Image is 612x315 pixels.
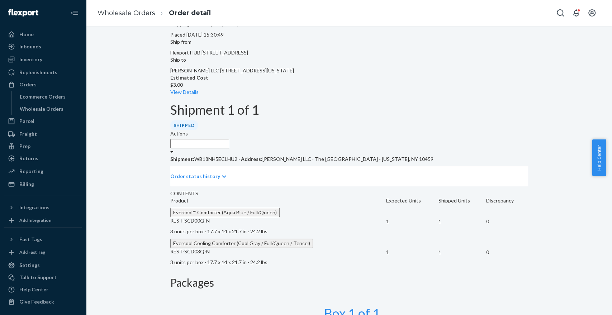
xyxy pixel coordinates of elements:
p: 0 [486,218,528,225]
span: [PERSON_NAME] LLC [STREET_ADDRESS][US_STATE] [170,67,294,73]
button: Open account menu [585,6,599,20]
a: Add Integration [4,216,82,225]
div: Billing [19,181,34,188]
p: Shipped Units [438,197,486,204]
p: Order status history [170,173,220,180]
p: 1 [438,249,486,256]
div: Parcel [19,118,34,125]
a: Freight [4,128,82,140]
button: Evercool Cooling Comforter (Cool Gray / Full/Queen / Tencel) [170,239,313,248]
p: 1 [386,218,438,225]
a: Parcel [4,115,82,127]
span: Flexport HUB [STREET_ADDRESS] [170,49,248,56]
p: 1 [386,249,438,256]
p: Estimated Cost [170,74,528,81]
div: Add Fast Tag [19,249,45,255]
a: Order detail [169,9,211,17]
div: Talk to Support [19,274,57,281]
a: Inbounds [4,41,82,52]
button: Fast Tags [4,234,82,245]
div: Prep [19,143,30,150]
p: Discrepancy [486,197,528,204]
span: Shipment: [170,156,194,162]
span: Evercool™ Comforter (Aqua Blue / Full/Queen) [173,209,277,215]
button: Evercool™ Comforter (Aqua Blue / Full/Queen) [170,208,280,217]
div: Give Feedback [19,298,54,305]
button: Help Center [592,139,606,176]
div: Fast Tags [19,236,42,243]
span: Evercool Cooling Comforter (Cool Gray / Full/Queen / Tencel) [173,240,310,246]
a: Wholesale Orders [98,9,155,17]
a: Inventory [4,54,82,65]
div: Shipped [170,120,198,130]
a: Replenishments [4,67,82,78]
div: Wholesale Orders [20,105,63,113]
p: WB18NH5ECLHU2 · [PERSON_NAME] LLC · The [GEOGRAPHIC_DATA] - [US_STATE], NY 10459 [170,156,528,163]
div: Orders [19,81,37,88]
a: Prep [4,140,82,152]
p: Ship to [170,56,528,63]
a: Reporting [4,166,82,177]
button: Close Navigation [67,6,82,20]
div: Reporting [19,168,43,175]
a: Returns [4,153,82,164]
div: Placed [DATE] 15:30:49 [170,31,528,38]
div: $3.00 [170,74,528,96]
button: Integrations [4,202,82,213]
a: Settings [4,259,82,271]
a: Help Center [4,284,82,295]
p: 3 units per box · 17.7 x 14 x 21.7 in · 24.2 lbs [170,228,386,235]
p: Product [170,197,386,204]
button: Open Search Box [553,6,568,20]
span: REST-SCD03Q-N [170,248,210,254]
div: Add Integration [19,217,51,223]
div: Returns [19,155,38,162]
div: Ecommerce Orders [20,93,66,100]
p: 3 units per box · 17.7 x 14 x 21.7 in · 24.2 lbs [170,259,386,266]
h1: Shipment 1 of 1 [170,103,528,117]
p: 0 [486,249,528,256]
div: Replenishments [19,69,57,76]
div: Integrations [19,204,49,211]
img: Flexport logo [8,9,38,16]
button: Give Feedback [4,296,82,307]
span: CONTENTS [170,190,198,196]
h2: Packages [170,277,528,288]
a: Ecommerce Orders [16,91,82,102]
button: Open notifications [569,6,583,20]
span: Address: [241,156,262,162]
label: Actions [170,130,188,137]
div: Freight [19,130,37,138]
ol: breadcrumbs [92,3,217,24]
a: Orders [4,79,82,90]
p: 1 [438,218,486,225]
div: Help Center [19,286,48,293]
div: Home [19,31,34,38]
a: Home [4,29,82,40]
a: Billing [4,178,82,190]
div: Inbounds [19,43,41,50]
a: View Details [170,89,199,95]
div: Settings [19,262,40,269]
a: Talk to Support [4,272,82,283]
a: Wholesale Orders [16,103,82,115]
span: REST-SCD00Q-N [170,218,210,224]
p: Ship from [170,38,528,46]
div: Inventory [19,56,42,63]
a: Add Fast Tag [4,248,82,257]
p: Expected Units [386,197,438,204]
